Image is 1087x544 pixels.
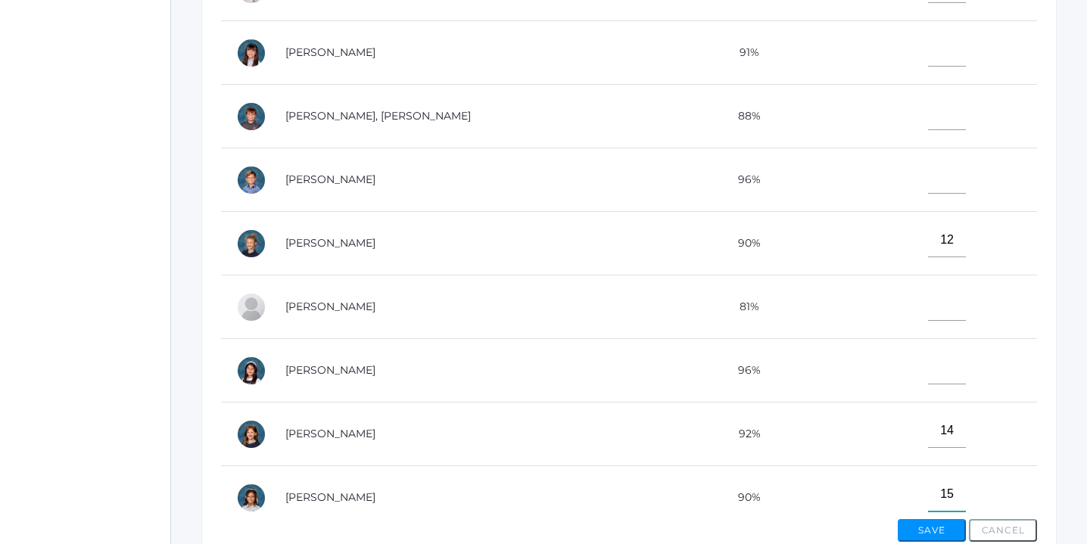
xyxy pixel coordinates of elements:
div: Atziri Hernandez [236,38,266,68]
div: Jackson Kilian [236,101,266,132]
a: [PERSON_NAME] [285,236,375,250]
button: Save [898,519,966,542]
td: 92% [642,403,846,466]
td: 91% [642,21,846,85]
div: Francisco Lopez [236,292,266,322]
a: [PERSON_NAME] [285,427,375,440]
a: [PERSON_NAME] [285,363,375,377]
td: 90% [642,212,846,275]
td: 90% [642,466,846,530]
div: Leahmarie Rillo [236,483,266,513]
div: Dustin Laubacher [236,165,266,195]
div: Hensley Pedersen [236,419,266,449]
a: [PERSON_NAME] [285,173,375,186]
button: Cancel [969,519,1037,542]
a: [PERSON_NAME] [285,300,375,313]
div: Penelope Mesick [236,356,266,386]
td: 96% [642,339,846,403]
td: 96% [642,148,846,212]
a: [PERSON_NAME], [PERSON_NAME] [285,109,471,123]
td: 81% [642,275,846,339]
td: 88% [642,85,846,148]
a: [PERSON_NAME] [285,45,375,59]
a: [PERSON_NAME] [285,490,375,504]
div: Idella Long [236,228,266,259]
